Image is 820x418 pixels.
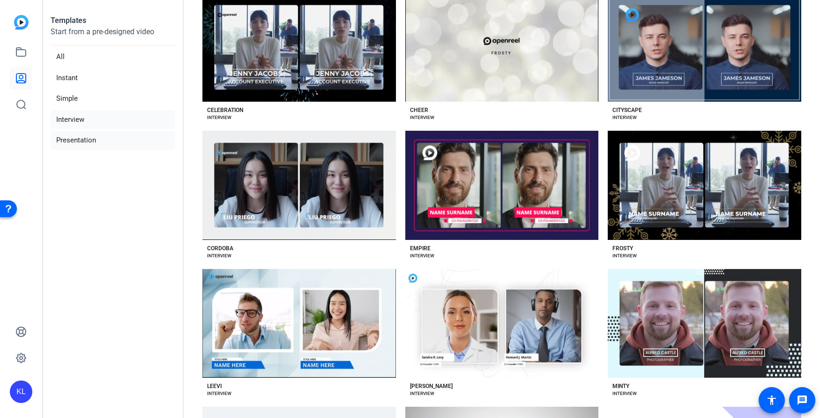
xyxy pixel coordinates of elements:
[51,89,175,108] li: Simple
[608,131,801,239] button: Template image
[405,269,599,378] button: Template image
[51,26,175,45] p: Start from a pre-designed video
[207,245,233,252] div: CORDOBA
[51,47,175,67] li: All
[410,114,434,121] div: INTERVIEW
[612,382,629,390] div: MINTY
[608,269,801,378] button: Template image
[202,269,396,378] button: Template image
[207,106,243,114] div: CELEBRATION
[410,252,434,260] div: INTERVIEW
[766,395,777,406] mat-icon: accessibility
[410,382,453,390] div: [PERSON_NAME]
[14,15,29,30] img: blue-gradient.svg
[202,131,396,239] button: Template image
[612,106,642,114] div: CITYSCAPE
[207,390,231,397] div: INTERVIEW
[207,382,222,390] div: LEEVI
[612,114,637,121] div: INTERVIEW
[51,16,86,25] strong: Templates
[612,252,637,260] div: INTERVIEW
[410,245,431,252] div: EMPIRE
[612,390,637,397] div: INTERVIEW
[207,114,231,121] div: INTERVIEW
[207,252,231,260] div: INTERVIEW
[51,68,175,88] li: Instant
[410,390,434,397] div: INTERVIEW
[10,381,32,403] div: KL
[612,245,633,252] div: FROSTY
[405,131,599,239] button: Template image
[51,110,175,129] li: Interview
[51,131,175,150] li: Presentation
[410,106,428,114] div: CHEER
[797,395,808,406] mat-icon: message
